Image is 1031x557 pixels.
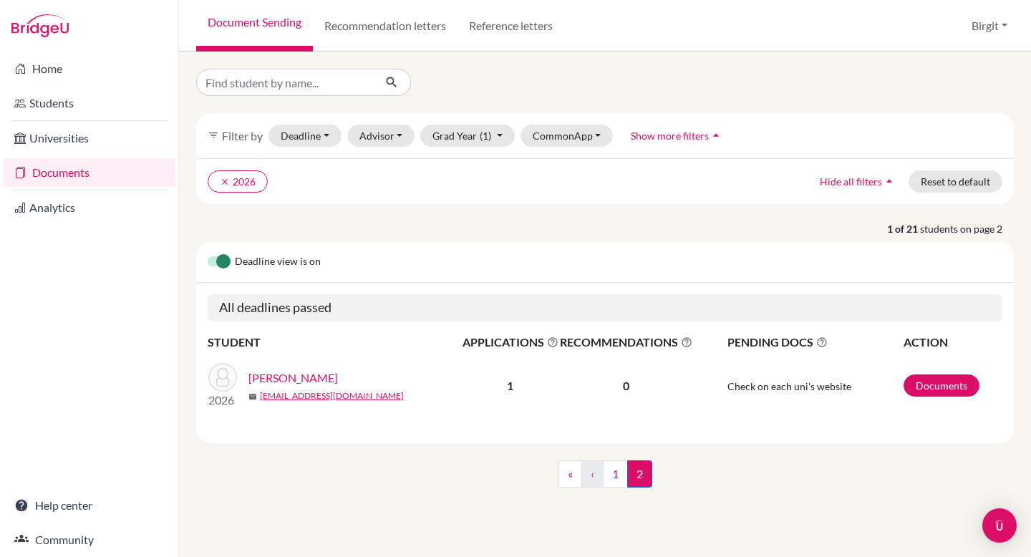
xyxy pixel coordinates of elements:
[260,389,404,402] a: [EMAIL_ADDRESS][DOMAIN_NAME]
[920,221,1014,236] span: students on page 2
[463,334,558,351] span: APPLICATIONS
[220,177,230,187] i: clear
[903,333,1002,352] th: ACTION
[808,170,909,193] button: Hide all filtersarrow_drop_up
[208,363,237,392] img: Narang, Simar
[208,294,1002,321] h5: All deadlines passed
[619,125,735,147] button: Show more filtersarrow_drop_up
[208,392,237,409] p: 2026
[882,174,896,188] i: arrow_drop_up
[3,193,175,222] a: Analytics
[3,158,175,187] a: Documents
[558,460,652,499] nav: ...
[909,170,1002,193] button: Reset to default
[904,374,979,397] a: Documents
[560,334,692,351] span: RECOMMENDATIONS
[727,334,902,351] span: PENDING DOCS
[631,130,709,142] span: Show more filters
[3,89,175,117] a: Students
[965,12,1014,39] button: Birgit
[235,253,321,271] span: Deadline view is on
[887,221,920,236] strong: 1 of 21
[3,491,175,520] a: Help center
[11,14,69,37] img: Bridge-U
[248,369,338,387] a: [PERSON_NAME]
[3,124,175,152] a: Universities
[603,460,628,488] a: 1
[727,380,851,392] span: Check on each uni's website
[521,125,614,147] button: CommonApp
[268,125,342,147] button: Deadline
[480,130,491,142] span: (1)
[581,460,604,488] a: ‹
[347,125,415,147] button: Advisor
[3,525,175,554] a: Community
[208,130,219,141] i: filter_list
[196,69,374,96] input: Find student by name...
[222,129,263,142] span: Filter by
[208,170,268,193] button: clear2026
[709,128,723,142] i: arrow_drop_up
[627,460,652,488] span: 2
[507,379,513,392] b: 1
[208,333,462,352] th: STUDENT
[248,392,257,401] span: mail
[560,377,692,394] p: 0
[820,175,882,188] span: Hide all filters
[982,508,1017,543] div: Open Intercom Messenger
[420,125,515,147] button: Grad Year(1)
[3,54,175,83] a: Home
[558,460,582,488] a: «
